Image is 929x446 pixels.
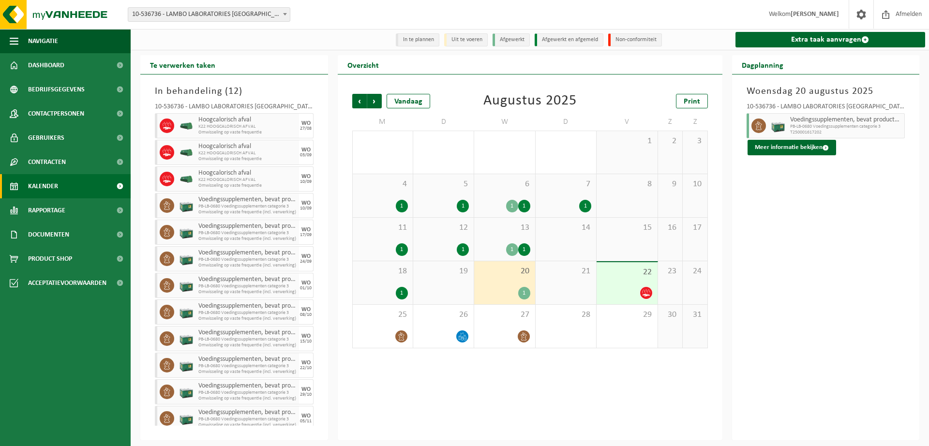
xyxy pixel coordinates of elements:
[300,206,312,211] div: 10/09
[688,179,702,190] span: 10
[300,286,312,291] div: 01/10
[601,179,652,190] span: 8
[198,283,297,289] span: PB-LB-0680 Voedingssupplementen categorie 3
[540,266,591,277] span: 21
[198,209,297,215] span: Omwisseling op vaste frequentie (incl. verwerking)
[601,223,652,233] span: 15
[28,29,58,53] span: Navigatie
[790,116,902,124] span: Voedingssupplementen, bevat producten van dierlijke oorsprong, categorie 3
[198,183,297,189] span: Omwisseling op vaste frequentie
[601,310,652,320] span: 29
[483,94,577,108] div: Augustus 2025
[396,200,408,212] div: 1
[506,200,518,212] div: 1
[198,416,297,422] span: PB-LB-0680 Voedingssupplementen categorie 3
[790,124,902,130] span: PB-LB-0680 Voedingssupplementen categorie 3
[179,225,194,239] img: PB-LB-0680-HPE-GN-01
[601,136,652,147] span: 1
[683,113,707,131] td: Z
[301,253,311,259] div: WO
[198,150,297,156] span: K22 HOOGCALORISCH AFVAL
[301,200,311,206] div: WO
[198,302,297,310] span: Voedingssupplementen, bevat producten van dierlijke oorsprong, categorie 3
[300,419,312,424] div: 05/11
[688,136,702,147] span: 3
[301,147,311,153] div: WO
[28,150,66,174] span: Contracten
[301,360,311,366] div: WO
[128,8,290,21] span: 10-536736 - LAMBO LABORATORIES NV - WIJNEGEM
[301,174,311,179] div: WO
[518,243,530,256] div: 1
[771,119,785,133] img: PB-LB-0680-HPE-GN-01
[663,266,677,277] span: 23
[28,247,72,271] span: Product Shop
[179,358,194,372] img: PB-LB-0680-HPE-GN-01
[228,87,239,96] span: 12
[198,236,297,242] span: Omwisseling op vaste frequentie (incl. verwerking)
[444,33,488,46] li: Uit te voeren
[684,98,700,105] span: Print
[300,179,312,184] div: 10/09
[676,94,708,108] a: Print
[479,223,530,233] span: 13
[747,104,905,113] div: 10-536736 - LAMBO LABORATORIES [GEOGRAPHIC_DATA] - [GEOGRAPHIC_DATA]
[198,116,297,124] span: Hoogcalorisch afval
[28,223,69,247] span: Documenten
[198,310,297,316] span: PB-LB-0680 Voedingssupplementen categorie 3
[198,124,297,130] span: K22 HOOGCALORISCH AFVAL
[300,366,312,371] div: 22/10
[791,11,839,18] strong: [PERSON_NAME]
[358,223,408,233] span: 11
[358,179,408,190] span: 4
[474,113,535,131] td: W
[198,223,297,230] span: Voedingssupplementen, bevat producten van dierlijke oorsprong, categorie 3
[155,104,314,113] div: 10-536736 - LAMBO LABORATORIES [GEOGRAPHIC_DATA] - [GEOGRAPHIC_DATA]
[198,342,297,348] span: Omwisseling op vaste frequentie (incl. verwerking)
[198,204,297,209] span: PB-LB-0680 Voedingssupplementen categorie 3
[300,339,312,344] div: 15/10
[198,363,297,369] span: PB-LB-0680 Voedingssupplementen categorie 3
[179,331,194,346] img: PB-LB-0680-HPE-GN-01
[748,140,836,155] button: Meer informatie bekijken
[387,94,430,108] div: Vandaag
[688,266,702,277] span: 24
[358,310,408,320] span: 25
[540,223,591,233] span: 14
[747,84,905,99] h3: Woensdag 20 augustus 2025
[367,94,382,108] span: Volgende
[663,223,677,233] span: 16
[198,263,297,268] span: Omwisseling op vaste frequentie (incl. verwerking)
[790,130,902,135] span: T250001617202
[506,243,518,256] div: 1
[493,33,530,46] li: Afgewerkt
[418,310,469,320] span: 26
[536,113,597,131] td: D
[663,136,677,147] span: 2
[663,179,677,190] span: 9
[28,271,106,295] span: Acceptatievoorwaarden
[418,223,469,233] span: 12
[518,287,530,299] div: 1
[198,422,297,428] span: Omwisseling op vaste frequentie (incl. verwerking)
[198,196,297,204] span: Voedingssupplementen, bevat producten van dierlijke oorsprong, categorie 3
[457,200,469,212] div: 1
[301,387,311,392] div: WO
[179,252,194,266] img: PB-LB-0680-HPE-GN-01
[663,310,677,320] span: 30
[140,55,225,74] h2: Te verwerken taken
[179,411,194,426] img: PB-LB-0680-HPE-GN-01
[535,33,603,46] li: Afgewerkt en afgemeld
[198,289,297,295] span: Omwisseling op vaste frequentie (incl. verwerking)
[518,200,530,212] div: 1
[198,130,297,135] span: Omwisseling op vaste frequentie
[540,179,591,190] span: 7
[301,413,311,419] div: WO
[418,179,469,190] span: 5
[358,266,408,277] span: 18
[198,156,297,162] span: Omwisseling op vaste frequentie
[301,120,311,126] div: WO
[28,198,65,223] span: Rapportage
[128,7,290,22] span: 10-536736 - LAMBO LABORATORIES NV - WIJNEGEM
[198,337,297,342] span: PB-LB-0680 Voedingssupplementen categorie 3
